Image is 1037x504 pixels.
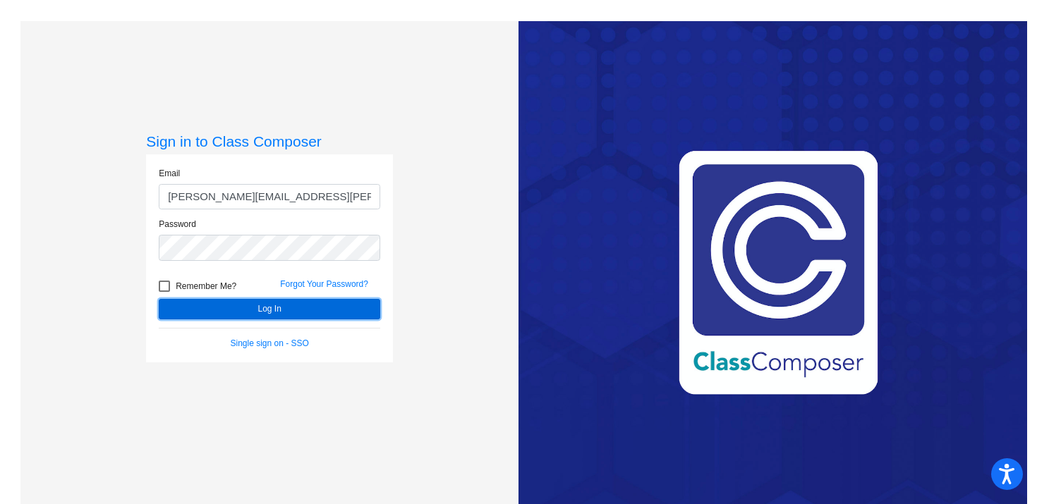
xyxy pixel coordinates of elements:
label: Email [159,167,180,180]
button: Log In [159,299,380,319]
span: Remember Me? [176,278,236,295]
a: Single sign on - SSO [231,338,309,348]
a: Forgot Your Password? [280,279,368,289]
label: Password [159,218,196,231]
h3: Sign in to Class Composer [146,133,393,150]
